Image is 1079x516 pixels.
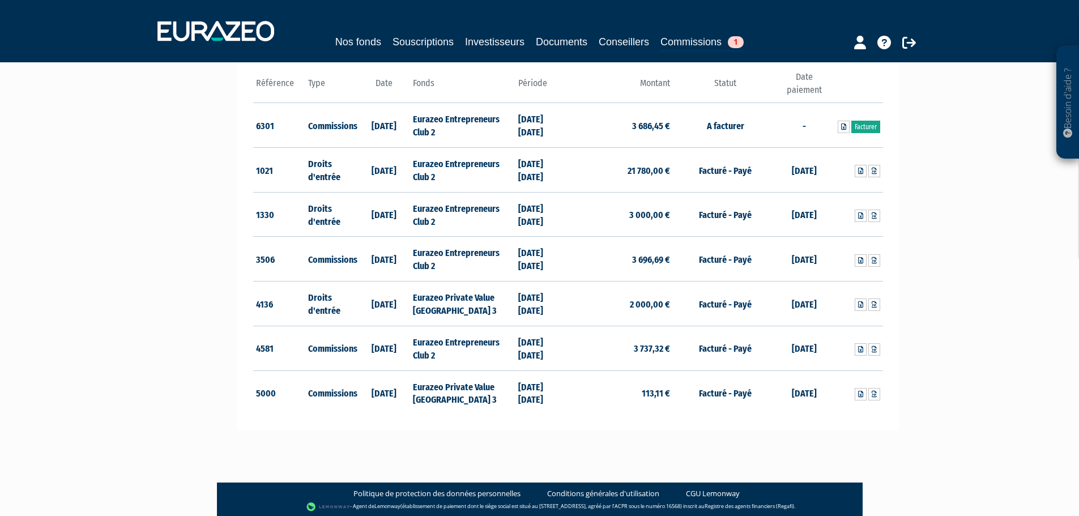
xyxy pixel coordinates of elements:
a: Commissions1 [660,34,744,52]
td: Eurazeo Entrepreneurs Club 2 [410,237,515,282]
td: Facturé - Payé [673,326,778,370]
td: Facturé - Payé [673,148,778,193]
td: [DATE] [778,237,830,282]
td: Droits d'entrée [305,282,358,326]
a: Nos fonds [335,34,381,50]
td: Facturé - Payé [673,370,778,415]
td: 21 780,00 € [568,148,673,193]
td: Eurazeo Entrepreneurs Club 2 [410,103,515,148]
td: 3506 [253,237,306,282]
td: Eurazeo Entrepreneurs Club 2 [410,148,515,193]
td: Eurazeo Entrepreneurs Club 2 [410,326,515,370]
td: Commissions [305,326,358,370]
p: Besoin d'aide ? [1061,52,1074,153]
td: [DATE] [DATE] [515,326,568,370]
th: Date [358,71,411,103]
td: Facturé - Payé [673,237,778,282]
td: Droits d'entrée [305,192,358,237]
td: [DATE] [358,237,411,282]
td: 1021 [253,148,306,193]
td: [DATE] [778,326,830,370]
th: Fonds [410,71,515,103]
td: 5000 [253,370,306,415]
th: Date paiement [778,71,830,103]
a: Politique de protection des données personnelles [353,488,521,499]
td: - [778,103,830,148]
td: [DATE] [778,282,830,326]
th: Montant [568,71,673,103]
a: Souscriptions [393,34,454,50]
a: Documents [536,34,587,50]
a: Conseillers [599,34,649,50]
td: 1330 [253,192,306,237]
td: Facturé - Payé [673,192,778,237]
a: Lemonway [374,502,400,510]
td: Commissions [305,370,358,415]
td: [DATE] [DATE] [515,282,568,326]
td: [DATE] [358,192,411,237]
td: 4581 [253,326,306,370]
a: Registre des agents financiers (Regafi) [705,502,794,510]
td: [DATE] [778,148,830,193]
td: Eurazeo Entrepreneurs Club 2 [410,192,515,237]
a: Conditions générales d'utilisation [547,488,659,499]
td: [DATE] [358,326,411,370]
td: 3 686,45 € [568,103,673,148]
td: Facturé - Payé [673,282,778,326]
td: 3 737,32 € [568,326,673,370]
td: Commissions [305,103,358,148]
td: Eurazeo Private Value [GEOGRAPHIC_DATA] 3 [410,282,515,326]
th: Type [305,71,358,103]
td: [DATE] [778,192,830,237]
td: [DATE] [DATE] [515,237,568,282]
td: Eurazeo Private Value [GEOGRAPHIC_DATA] 3 [410,370,515,415]
td: 113,11 € [568,370,673,415]
td: [DATE] [358,103,411,148]
td: A facturer [673,103,778,148]
td: [DATE] [DATE] [515,192,568,237]
td: 2 000,00 € [568,282,673,326]
td: 3 000,00 € [568,192,673,237]
td: [DATE] [358,370,411,415]
div: - Agent de (établissement de paiement dont le siège social est situé au [STREET_ADDRESS], agréé p... [228,501,851,513]
td: 4136 [253,282,306,326]
td: [DATE] [358,148,411,193]
td: Commissions [305,237,358,282]
td: [DATE] [DATE] [515,148,568,193]
span: 1 [728,36,744,48]
th: Statut [673,71,778,103]
a: Facturer [851,121,880,133]
td: [DATE] [358,282,411,326]
td: [DATE] [DATE] [515,370,568,415]
td: [DATE] [DATE] [515,103,568,148]
img: 1732889491-logotype_eurazeo_blanc_rvb.png [157,21,274,41]
a: Investisseurs [465,34,524,50]
td: [DATE] [778,370,830,415]
img: logo-lemonway.png [306,501,350,513]
a: CGU Lemonway [686,488,740,499]
th: Référence [253,71,306,103]
td: 3 696,69 € [568,237,673,282]
td: 6301 [253,103,306,148]
td: Droits d'entrée [305,148,358,193]
th: Période [515,71,568,103]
